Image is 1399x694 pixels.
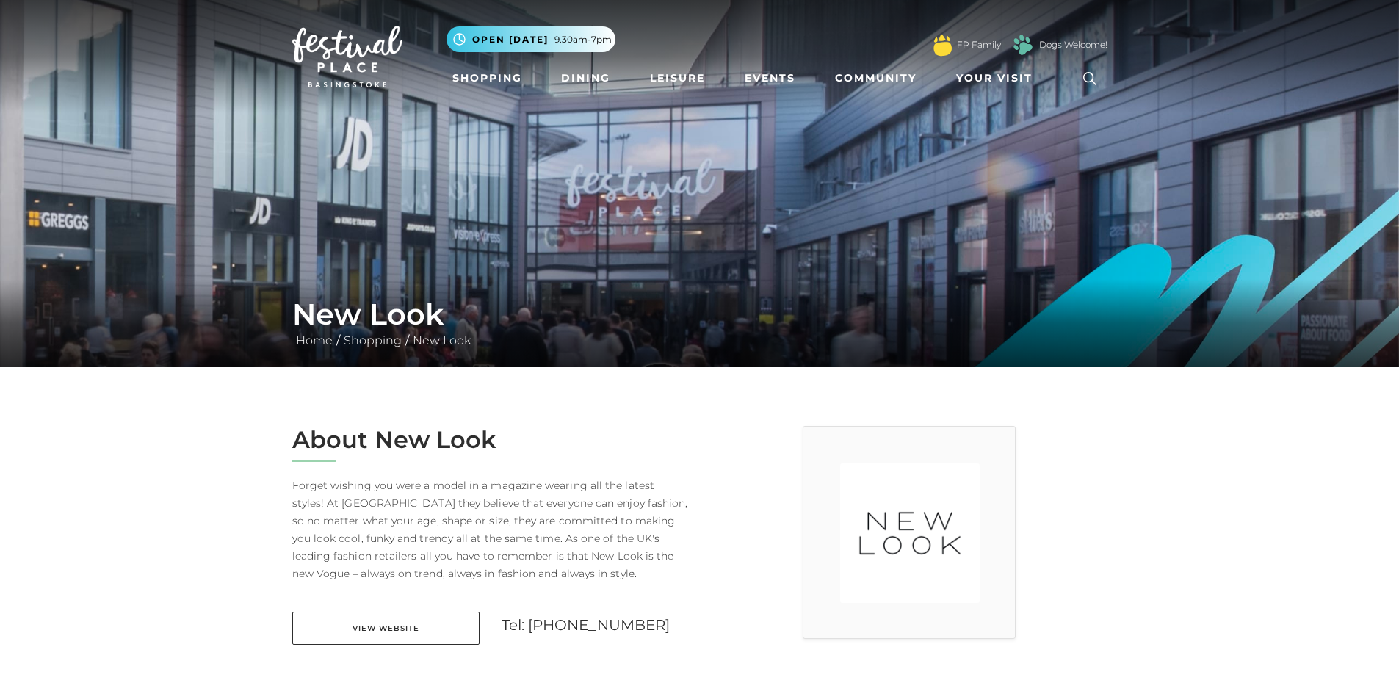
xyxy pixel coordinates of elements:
a: Leisure [644,65,711,92]
a: Dining [555,65,616,92]
h2: About New Look [292,426,689,454]
a: New Look [409,333,474,347]
a: FP Family [957,38,1001,51]
button: Open [DATE] 9.30am-7pm [447,26,615,52]
a: Shopping [447,65,528,92]
span: Open [DATE] [472,33,549,46]
h1: New Look [292,297,1107,332]
a: Your Visit [950,65,1046,92]
span: Your Visit [956,71,1033,86]
span: 9.30am-7pm [554,33,612,46]
a: Tel: [PHONE_NUMBER] [502,616,670,634]
a: Dogs Welcome! [1039,38,1107,51]
p: Forget wishing you were a model in a magazine wearing all the latest styles! At [GEOGRAPHIC_DATA]... [292,477,689,582]
a: Shopping [340,333,405,347]
a: Community [829,65,922,92]
a: Home [292,333,336,347]
img: Festival Place Logo [292,26,402,87]
a: Events [739,65,801,92]
div: / / [281,297,1118,350]
a: View Website [292,612,480,645]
